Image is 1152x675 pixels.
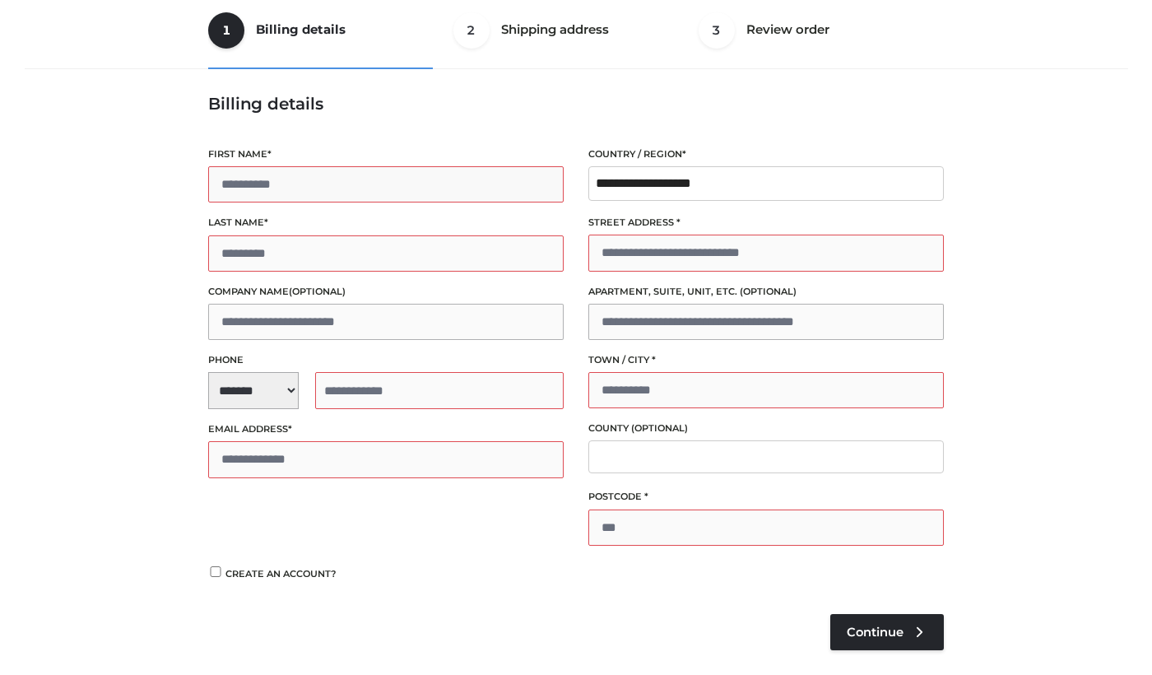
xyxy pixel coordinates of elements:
label: Email address [208,421,564,437]
span: (optional) [289,286,346,297]
label: Last name [208,215,564,230]
span: Create an account? [225,568,337,580]
span: Continue [847,625,903,640]
label: Company name [208,284,564,300]
label: Phone [208,352,564,368]
label: County [588,421,944,436]
label: Street address [588,215,944,230]
span: (optional) [631,422,688,434]
label: First name [208,147,564,162]
label: Town / City [588,352,944,368]
label: Postcode [588,489,944,505]
h3: Billing details [208,94,944,114]
label: Apartment, suite, unit, etc. [588,284,944,300]
span: (optional) [740,286,797,297]
a: Continue [830,614,944,650]
input: Create an account? [208,566,223,577]
label: Country / Region [588,147,944,162]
